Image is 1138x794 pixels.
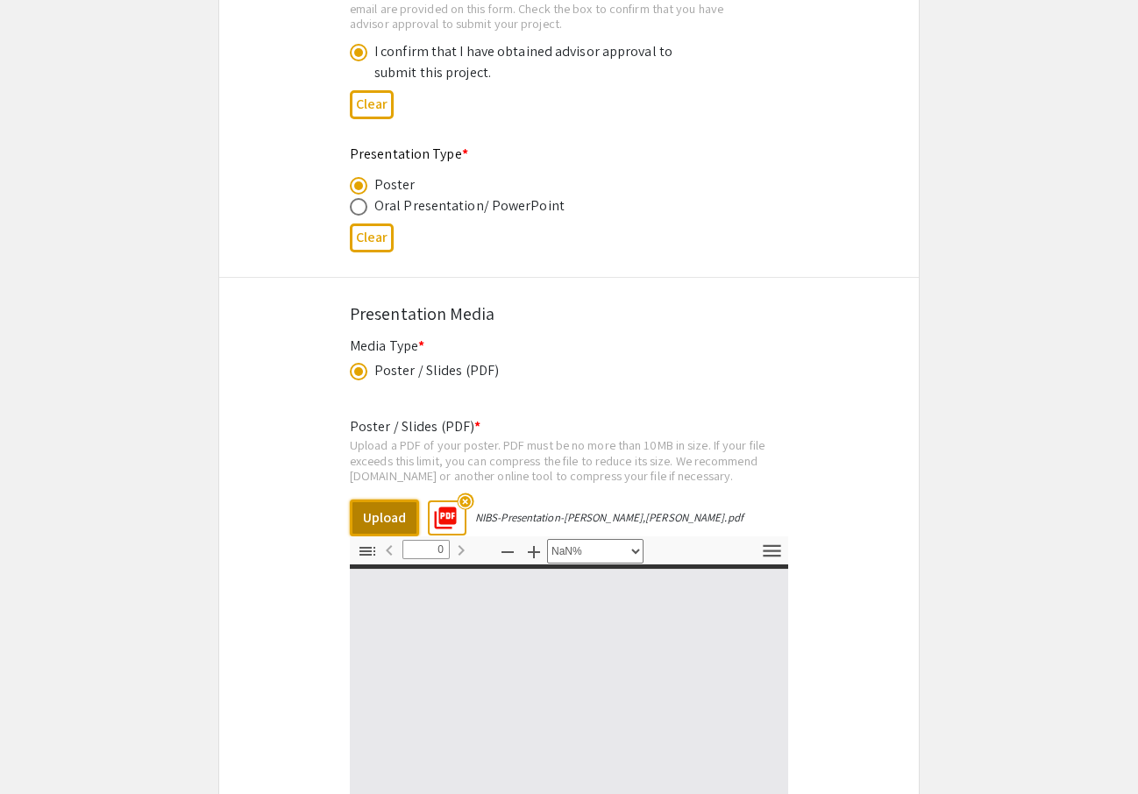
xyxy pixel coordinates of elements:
[493,539,523,564] button: Zoom Out
[374,41,681,83] div: I confirm that I have obtained advisor approval to submit this project.
[475,510,743,525] div: NIBS-Presentation-[PERSON_NAME],[PERSON_NAME].pdf
[350,437,788,484] div: Upload a PDF of your poster. PDF must be no more than 10MB in size. If your file exceeds this lim...
[350,145,468,163] mat-label: Presentation Type
[350,417,480,436] mat-label: Poster / Slides (PDF)
[350,90,394,119] button: Clear
[374,195,565,216] div: Oral Presentation/ PowerPoint
[457,493,473,509] mat-icon: highlight_off
[374,174,416,195] div: Poster
[374,360,499,381] div: Poster / Slides (PDF)
[13,715,75,781] iframe: Chat
[519,539,549,564] button: Zoom In
[757,539,786,564] button: Tools
[350,500,419,536] button: Upload
[350,337,424,355] mat-label: Media Type
[352,539,382,564] button: Toggle Sidebar
[374,537,404,563] button: Previous Page
[350,223,394,252] button: Clear
[446,537,476,563] button: Next Page
[350,301,788,327] div: Presentation Media
[547,539,644,564] select: Zoom
[402,540,450,559] input: Page
[427,500,453,526] mat-icon: picture_as_pdf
